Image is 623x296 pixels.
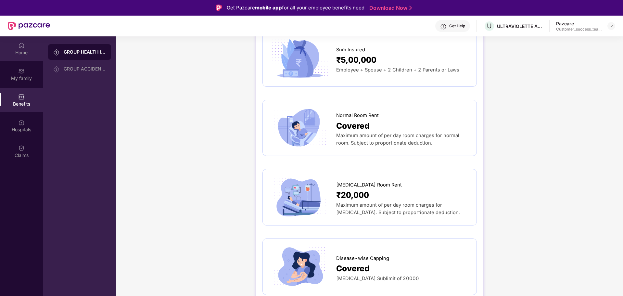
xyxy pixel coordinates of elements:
[336,189,369,201] span: ₹20,000
[449,23,465,29] div: Get Help
[269,245,331,288] img: icon
[336,202,460,215] span: Maximum amount of per day room charges for [MEDICAL_DATA]. Subject to proportionate deduction.
[18,68,25,74] img: svg+xml;base64,PHN2ZyB3aWR0aD0iMjAiIGhlaWdodD0iMjAiIHZpZXdCb3g9IjAgMCAyMCAyMCIgZmlsbD0ibm9uZSIgeG...
[409,5,412,11] img: Stroke
[269,107,331,149] img: icon
[53,49,60,56] img: svg+xml;base64,PHN2ZyB3aWR0aD0iMjAiIGhlaWdodD0iMjAiIHZpZXdCb3g9IjAgMCAyMCAyMCIgZmlsbD0ibm9uZSIgeG...
[336,255,389,262] span: Disease-wise Capping
[269,37,331,80] img: icon
[336,54,376,66] span: ₹5,00,000
[18,145,25,151] img: svg+xml;base64,PHN2ZyBpZD0iQ2xhaW0iIHhtbG5zPSJodHRwOi8vd3d3LnczLm9yZy8yMDAwL3N2ZyIgd2lkdGg9IjIwIi...
[369,5,410,11] a: Download Now
[255,5,282,11] strong: mobile app
[216,5,222,11] img: Logo
[227,4,364,12] div: Get Pazcare for all your employee benefits need
[336,276,419,281] span: [MEDICAL_DATA] Sublimit of 20000
[18,94,25,100] img: svg+xml;base64,PHN2ZyBpZD0iQmVuZWZpdHMiIHhtbG5zPSJodHRwOi8vd3d3LnczLm9yZy8yMDAwL3N2ZyIgd2lkdGg9Ij...
[18,42,25,49] img: svg+xml;base64,PHN2ZyBpZD0iSG9tZSIgeG1sbnM9Imh0dHA6Ly93d3cudzMub3JnLzIwMDAvc3ZnIiB3aWR0aD0iMjAiIG...
[487,22,492,30] span: U
[336,67,459,73] span: Employee + Spouse + 2 Children + 2 Parents or Laws
[53,66,60,72] img: svg+xml;base64,PHN2ZyB3aWR0aD0iMjAiIGhlaWdodD0iMjAiIHZpZXdCb3g9IjAgMCAyMCAyMCIgZmlsbD0ibm9uZSIgeG...
[64,66,106,71] div: GROUP ACCIDENTAL INSURANCE
[440,23,447,30] img: svg+xml;base64,PHN2ZyBpZD0iSGVscC0zMngzMiIgeG1sbnM9Imh0dHA6Ly93d3cudzMub3JnLzIwMDAvc3ZnIiB3aWR0aD...
[8,22,50,30] img: New Pazcare Logo
[64,49,106,55] div: GROUP HEALTH INSURANCE
[497,23,542,29] div: ULTRAVIOLETTE AUTOMOTIVE PRIVATE LIMITED
[336,120,370,132] span: Covered
[556,20,602,27] div: Pazcare
[336,112,379,119] span: Normal Room Rent
[269,176,331,219] img: icon
[609,23,614,29] img: svg+xml;base64,PHN2ZyBpZD0iRHJvcGRvd24tMzJ4MzIiIHhtbG5zPSJodHRwOi8vd3d3LnczLm9yZy8yMDAwL3N2ZyIgd2...
[336,262,370,275] span: Covered
[336,133,459,146] span: Maximum amount of per day room charges for normal room. Subject to proportionate deduction.
[336,46,365,54] span: Sum Insured
[336,181,402,189] span: [MEDICAL_DATA] Room Rent
[556,27,602,32] div: Customer_success_team_lead
[18,119,25,126] img: svg+xml;base64,PHN2ZyBpZD0iSG9zcGl0YWxzIiB4bWxucz0iaHR0cDovL3d3dy53My5vcmcvMjAwMC9zdmciIHdpZHRoPS...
